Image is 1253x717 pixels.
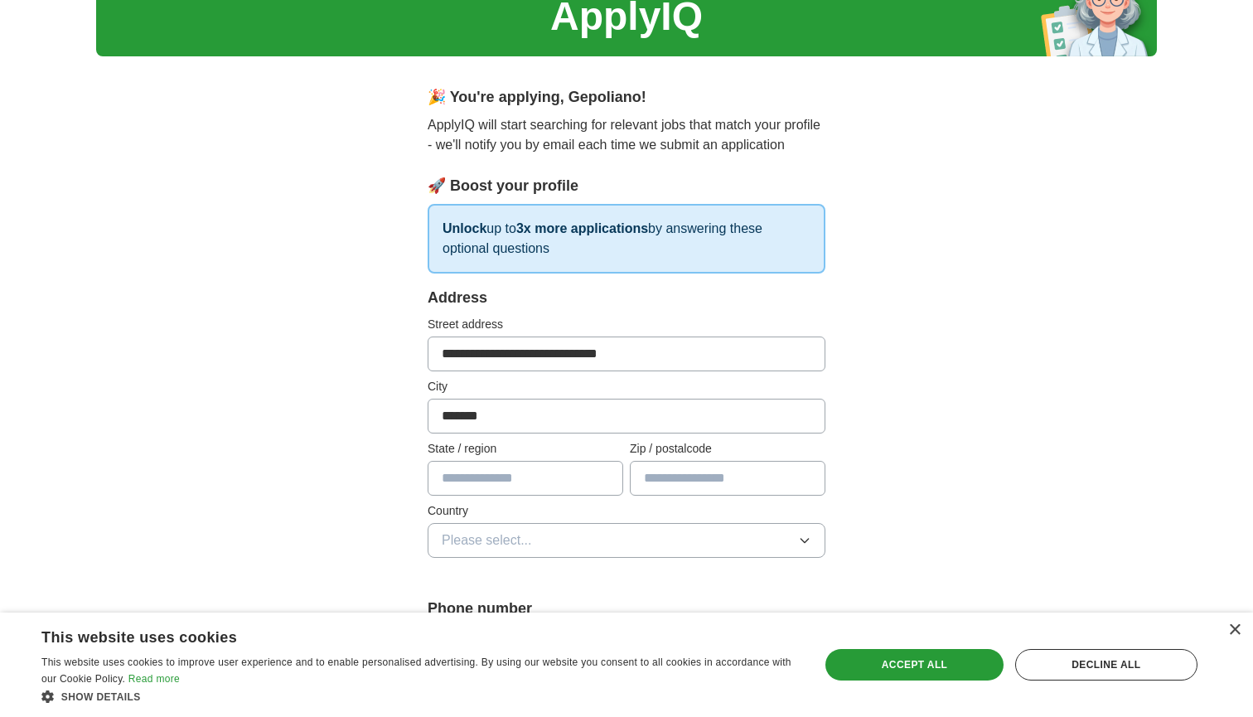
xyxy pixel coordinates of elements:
[428,115,825,155] p: ApplyIQ will start searching for relevant jobs that match your profile - we'll notify you by emai...
[41,623,755,647] div: This website uses cookies
[428,523,825,558] button: Please select...
[516,221,648,235] strong: 3x more applications
[630,440,825,458] label: Zip / postalcode
[825,649,1003,681] div: Accept all
[428,175,825,197] div: 🚀 Boost your profile
[1228,624,1241,637] div: Close
[443,221,486,235] strong: Unlock
[442,530,532,550] span: Please select...
[428,378,825,395] label: City
[428,598,825,620] label: Phone number
[41,656,791,685] span: This website uses cookies to improve user experience and to enable personalised advertising. By u...
[428,316,825,333] label: Street address
[428,440,623,458] label: State / region
[61,691,141,703] span: Show details
[428,502,825,520] label: Country
[41,688,796,705] div: Show details
[428,86,825,109] div: 🎉 You're applying , Gepoliano !
[428,287,825,309] div: Address
[128,673,180,685] a: Read more, opens a new window
[428,204,825,274] p: up to by answering these optional questions
[1015,649,1197,681] div: Decline all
